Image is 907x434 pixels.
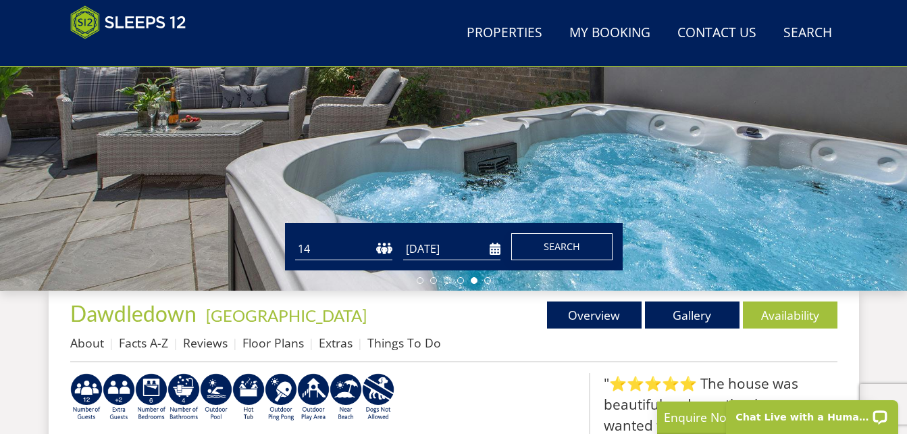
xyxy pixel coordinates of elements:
a: Dawdledown [70,300,201,327]
a: Things To Do [367,335,441,351]
a: Search [778,18,837,49]
img: AD_4nXfkFtrpaXUtUFzPNUuRY6lw1_AXVJtVz-U2ei5YX5aGQiUrqNXS9iwbJN5FWUDjNILFFLOXd6gEz37UJtgCcJbKwxVV0... [362,373,394,422]
iframe: LiveChat chat widget [717,391,907,434]
span: Dawdledown [70,300,197,327]
a: Facts A-Z [119,335,168,351]
a: Availability [743,302,837,329]
iframe: Customer reviews powered by Trustpilot [63,47,205,59]
a: Contact Us [672,18,762,49]
img: AD_4nXcpX5uDwed6-YChlrI2BYOgXwgg3aqYHOhRm0XfZB-YtQW2NrmeCr45vGAfVKUq4uWnc59ZmEsEzoF5o39EWARlT1ewO... [232,373,265,422]
a: Overview [547,302,642,329]
p: Enquire Now [664,408,866,426]
span: - [201,306,367,325]
img: AD_4nXeyNBIiEViFqGkFxeZn-WxmRvSobfXIejYCAwY7p4slR9Pvv7uWB8BWWl9Rip2DDgSCjKzq0W1yXMRj2G_chnVa9wg_L... [70,373,103,422]
a: Extras [319,335,353,351]
a: [GEOGRAPHIC_DATA] [206,306,367,325]
img: AD_4nXdPSBEaVp0EOHgjd_SfoFIrFHWGUlnM1gBGEyPIIFTzO7ltJfOAwWr99H07jkNDymzSoP9drf0yfO4PGVIPQURrO1qZm... [200,373,232,422]
a: Floor Plans [242,335,304,351]
input: Arrival Date [403,238,500,260]
img: AD_4nXedYSikxxHOHvwVe1zj-uvhWiDuegjd4HYl2n2bWxGQmKrAZgnJMrbhh58_oki_pZTOANg4PdWvhHYhVneqXfw7gvoLH... [265,373,297,422]
img: AD_4nXeP6WuvG491uY6i5ZIMhzz1N248Ei-RkDHdxvvjTdyF2JXhbvvI0BrTCyeHgyWBEg8oAgd1TvFQIsSlzYPCTB7K21VoI... [103,373,135,422]
a: About [70,335,104,351]
a: Gallery [645,302,740,329]
button: Search [511,233,613,260]
img: AD_4nXeeKAYjkuG3a2x-X3hFtWJ2Y0qYZCJFBdSEqgvIh7i01VfeXxaPOSZiIn67hladtl6xx588eK4H21RjCP8uLcDwdSe_I... [167,373,200,422]
a: Reviews [183,335,228,351]
span: Search [544,240,580,253]
img: Sleeps 12 [70,5,186,39]
img: AD_4nXe7lJTbYb9d3pOukuYsm3GQOjQ0HANv8W51pVFfFFAC8dZrqJkVAnU455fekK_DxJuzpgZXdFqYqXRzTpVfWE95bX3Bz... [330,373,362,422]
img: AD_4nXfjdDqPkGBf7Vpi6H87bmAUe5GYCbodrAbU4sf37YN55BCjSXGx5ZgBV7Vb9EJZsXiNVuyAiuJUB3WVt-w9eJ0vaBcHg... [297,373,330,422]
a: Properties [461,18,548,49]
img: AD_4nXfRzBlt2m0mIteXDhAcJCdmEApIceFt1SPvkcB48nqgTZkfMpQlDmULa47fkdYiHD0skDUgcqepViZHFLjVKS2LWHUqM... [135,373,167,422]
a: My Booking [564,18,656,49]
